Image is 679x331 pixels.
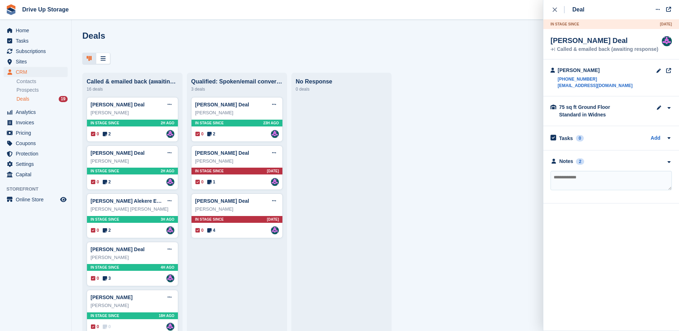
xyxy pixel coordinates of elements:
a: Prospects [16,86,68,94]
img: Andy [271,226,279,234]
div: Called & emailed back (awaiting response) [551,47,658,52]
div: 19 [59,96,68,102]
span: In stage since [91,168,119,174]
span: Storefront [6,186,71,193]
div: Notes [559,158,573,165]
img: Andy [166,130,174,138]
span: 4 [207,227,215,234]
a: [PERSON_NAME] Deal [195,198,249,204]
span: 0 [91,131,99,137]
a: [PERSON_NAME] Deal [91,102,145,107]
div: [PERSON_NAME] [91,109,174,116]
span: Pricing [16,128,59,138]
a: menu [4,107,68,117]
a: menu [4,46,68,56]
span: Coupons [16,138,59,148]
span: 2 [103,227,111,234]
span: 0 [91,227,99,234]
img: Andy [271,178,279,186]
a: Contacts [16,78,68,85]
img: Andy [166,178,174,186]
img: Andy [166,274,174,282]
span: In stage since [551,21,579,27]
span: [DATE] [660,21,672,27]
a: [PERSON_NAME] Alekere Eshu Deal [91,198,178,204]
span: [DATE] [267,217,279,222]
span: Analytics [16,107,59,117]
span: 0 [91,275,99,282]
span: 0 [91,323,99,330]
span: Home [16,25,59,35]
a: Deals 19 [16,95,68,103]
div: 75 sq ft Ground Floor Standard in Widnes [559,104,631,119]
span: Prospects [16,87,39,93]
a: [PERSON_NAME] Deal [195,102,249,107]
span: 1 [207,179,215,185]
span: In stage since [195,217,224,222]
div: 16 deals [87,85,178,93]
a: [PERSON_NAME] Deal [91,150,145,156]
a: menu [4,117,68,128]
span: Deals [16,96,29,102]
div: [PERSON_NAME] [91,254,174,261]
span: 0 [195,179,204,185]
div: Called & emailed back (awaiting response) [87,78,178,85]
span: Subscriptions [16,46,59,56]
a: menu [4,25,68,35]
span: Capital [16,169,59,179]
span: 3H AGO [161,217,174,222]
span: 23H AGO [263,120,279,126]
div: Qualified: Spoken/email conversation with them [191,78,283,85]
span: 2 [103,131,111,137]
a: [PHONE_NUMBER] [558,76,632,82]
div: [PERSON_NAME] [91,302,174,309]
a: menu [4,195,68,205]
a: menu [4,169,68,179]
img: Andy [271,130,279,138]
span: 2H AGO [161,120,174,126]
span: Invoices [16,117,59,128]
a: menu [4,36,68,46]
span: 0 [91,179,99,185]
span: In stage since [195,168,224,174]
img: Andy [166,323,174,331]
div: No Response [296,78,387,85]
span: 2 [103,179,111,185]
div: 3 deals [191,85,283,93]
span: In stage since [195,120,224,126]
a: menu [4,67,68,77]
a: menu [4,159,68,169]
img: Andy [662,36,672,46]
span: 2 [207,131,215,137]
div: [PERSON_NAME] [195,206,279,213]
h1: Deals [82,31,105,40]
a: Drive Up Storage [19,4,72,15]
span: 3 [103,275,111,282]
span: Protection [16,149,59,159]
span: Settings [16,159,59,169]
a: [PERSON_NAME] Deal [195,150,249,156]
div: 0 deals [296,85,387,93]
a: menu [4,57,68,67]
span: 2H AGO [161,168,174,174]
span: In stage since [91,217,119,222]
span: 0 [195,131,204,137]
img: Andy [166,226,174,234]
span: Sites [16,57,59,67]
a: menu [4,128,68,138]
div: [PERSON_NAME] [195,109,279,116]
div: 0 [576,135,584,141]
span: 0 [103,323,111,330]
a: Preview store [59,195,68,204]
div: [PERSON_NAME] [558,67,632,74]
div: 2 [576,158,584,165]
